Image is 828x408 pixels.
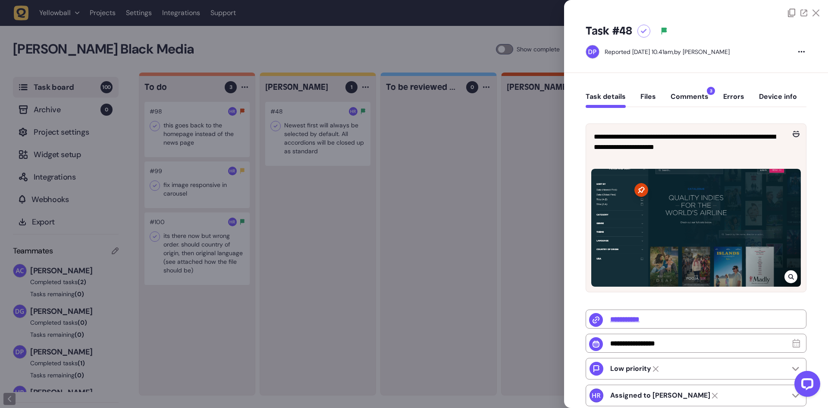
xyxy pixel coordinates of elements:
[610,364,651,373] p: Low priority
[586,45,599,58] img: Dan Pearson
[787,367,824,404] iframe: LiveChat chat widget
[707,87,715,95] span: 3
[586,92,626,108] button: Task details
[640,92,656,108] button: Files
[723,92,744,108] button: Errors
[671,92,709,108] button: Comments
[605,48,674,56] div: Reported [DATE] 10.41am,
[605,47,730,56] div: by [PERSON_NAME]
[759,92,797,108] button: Device info
[586,24,632,38] h5: Task #48
[610,391,710,400] strong: Harry Robinson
